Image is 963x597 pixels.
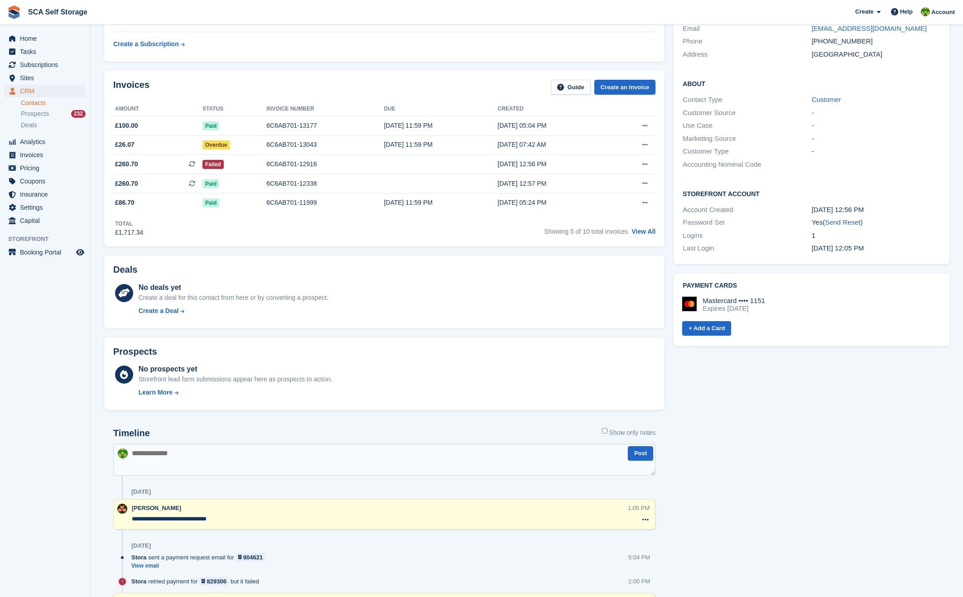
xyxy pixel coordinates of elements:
[21,121,37,130] span: Deals
[812,49,940,60] div: [GEOGRAPHIC_DATA]
[202,121,219,130] span: Paid
[202,198,219,207] span: Paid
[115,140,135,149] span: £26.07
[5,58,86,71] a: menu
[683,49,811,60] div: Address
[384,198,497,207] div: [DATE] 11:59 PM
[498,198,612,207] div: [DATE] 05:24 PM
[682,297,697,311] img: Mastercard Logo
[131,553,146,562] span: Stora
[20,188,74,201] span: Insurance
[118,448,128,458] img: Sam Chapman
[115,179,138,188] span: £260.70
[602,428,607,433] input: Show only notes
[683,205,811,215] div: Account Created
[498,159,612,169] div: [DATE] 12:56 PM
[5,32,86,45] a: menu
[20,175,74,188] span: Coupons
[812,96,841,103] a: Customer
[498,179,612,188] div: [DATE] 12:57 PM
[823,218,862,226] span: ( )
[8,235,90,244] span: Storefront
[139,388,173,397] div: Learn More
[921,7,930,16] img: Sam Chapman
[812,146,940,157] div: -
[21,109,86,119] a: Prospects 232
[544,228,628,235] span: Showing 5 of 10 total invoices
[115,220,143,228] div: Total
[113,80,149,95] h2: Invoices
[131,542,151,549] div: [DATE]
[628,446,653,461] button: Post
[900,7,913,16] span: Help
[131,553,270,562] div: sent a payment request email for
[683,243,811,254] div: Last Login
[703,304,765,313] div: Expires [DATE]
[5,188,86,201] a: menu
[812,134,940,144] div: -
[115,121,138,130] span: £100.00
[75,247,86,258] a: Preview store
[139,375,332,384] div: Storefront lead form submissions appear here as prospects to action.
[113,347,157,357] h2: Prospects
[551,80,591,95] a: Guide
[131,562,270,570] a: View email
[113,265,137,275] h2: Deals
[855,7,873,16] span: Create
[683,36,811,47] div: Phone
[266,179,384,188] div: 6C6AB701-12338
[243,553,263,562] div: 904621
[266,198,384,207] div: 6C6AB701-11999
[498,102,612,116] th: Created
[115,228,143,237] div: £1,717.34
[812,217,940,228] div: Yes
[207,577,226,586] div: 829306
[20,58,74,71] span: Subscriptions
[683,217,811,228] div: Password Set
[139,282,328,293] div: No deals yet
[21,110,49,118] span: Prospects
[113,428,150,438] h2: Timeline
[683,231,811,241] div: Logins
[21,120,86,130] a: Deals
[115,198,135,207] span: £86.70
[20,201,74,214] span: Settings
[384,102,497,116] th: Due
[931,8,955,17] span: Account
[20,246,74,259] span: Booking Portal
[602,428,656,438] label: Show only notes
[594,80,656,95] a: Create an Invoice
[5,201,86,214] a: menu
[20,162,74,174] span: Pricing
[5,149,86,161] a: menu
[5,246,86,259] a: menu
[498,121,612,130] div: [DATE] 05:04 PM
[683,108,811,118] div: Customer Source
[266,140,384,149] div: 6C6AB701-13043
[20,72,74,84] span: Sites
[683,24,811,34] div: Email
[115,159,138,169] span: £260.70
[384,140,497,149] div: [DATE] 11:59 PM
[139,388,332,397] a: Learn More
[498,140,612,149] div: [DATE] 07:42 AM
[812,205,940,215] div: [DATE] 12:56 PM
[5,162,86,174] a: menu
[132,505,181,511] span: [PERSON_NAME]
[812,231,940,241] div: 1
[683,189,940,198] h2: Storefront Account
[20,135,74,148] span: Analytics
[683,120,811,131] div: Use Case
[812,24,927,32] a: [EMAIL_ADDRESS][DOMAIN_NAME]
[812,120,940,131] div: -
[113,102,202,116] th: Amount
[21,99,86,107] a: Contacts
[703,297,765,305] div: Mastercard •••• 1151
[683,159,811,170] div: Accounting Nominal Code
[384,121,497,130] div: [DATE] 11:59 PM
[131,577,264,586] div: retried payment for but it failed
[113,39,179,49] div: Create a Subscription
[683,79,940,88] h2: About
[683,282,940,289] h2: Payment cards
[266,102,384,116] th: Invoice number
